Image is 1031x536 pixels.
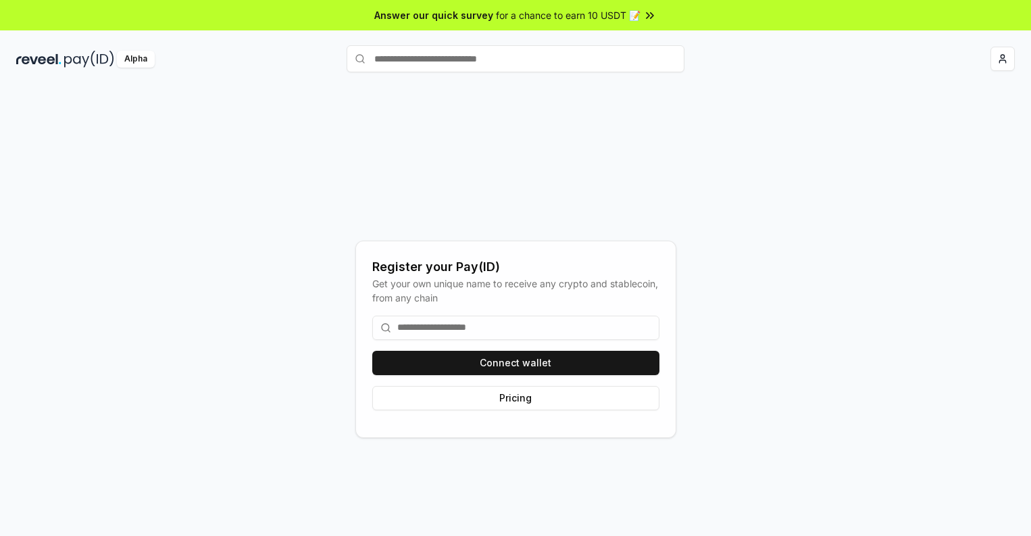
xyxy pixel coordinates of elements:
div: Register your Pay(ID) [372,258,659,276]
div: Get your own unique name to receive any crypto and stablecoin, from any chain [372,276,659,305]
img: reveel_dark [16,51,61,68]
span: for a chance to earn 10 USDT 📝 [496,8,640,22]
img: pay_id [64,51,114,68]
div: Alpha [117,51,155,68]
span: Answer our quick survey [374,8,493,22]
button: Pricing [372,386,659,410]
button: Connect wallet [372,351,659,375]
